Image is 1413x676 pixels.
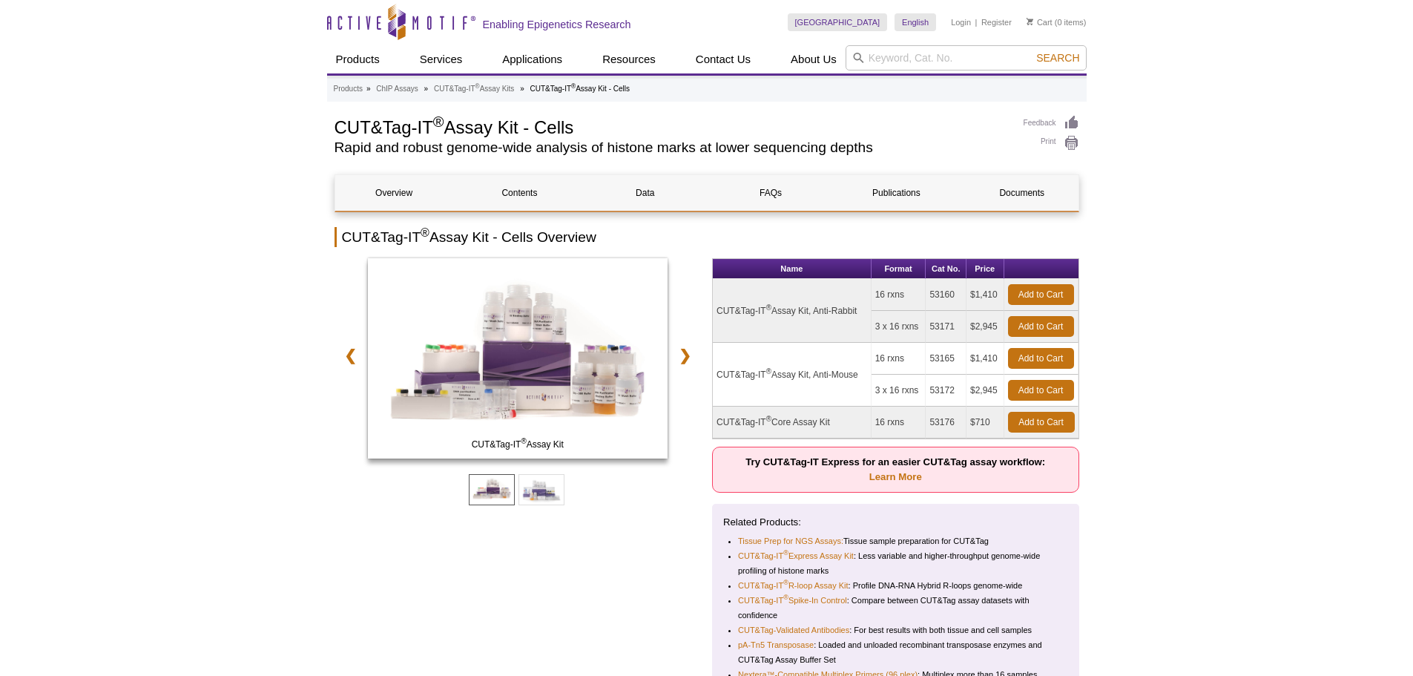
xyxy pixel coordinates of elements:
td: $1,410 [966,279,1004,311]
th: Format [872,259,926,279]
sup: ® [571,82,576,90]
strong: Try CUT&Tag-IT Express for an easier CUT&Tag assay workflow: [745,456,1045,482]
a: Add to Cart [1008,348,1074,369]
a: CUT&Tag-IT®Assay Kits [434,82,514,96]
td: 3 x 16 rxns [872,311,926,343]
input: Keyword, Cat. No. [846,45,1087,70]
a: Data [586,175,704,211]
a: ❯ [669,338,701,373]
h1: CUT&Tag-IT Assay Kit - Cells [335,115,1009,137]
td: 53172 [926,375,966,407]
li: Tissue sample preparation for CUT&Tag [738,534,1055,548]
sup: ® [783,594,788,602]
img: CUT&Tag-IT Assay Kit [368,258,668,459]
a: Feedback [1024,115,1079,131]
sup: ® [421,226,429,239]
a: Documents [963,175,1081,211]
td: $710 [966,407,1004,439]
a: Applications [493,45,571,73]
span: CUT&Tag-IT Assay Kit [371,437,665,452]
img: Your Cart [1027,18,1033,25]
td: CUT&Tag-IT Core Assay Kit [713,407,872,439]
li: : Profile DNA-RNA Hybrid R-loops genome-wide [738,578,1055,593]
sup: ® [433,114,444,130]
sup: ® [766,303,771,312]
a: pA-Tn5 Transposase [738,637,814,652]
a: Contact Us [687,45,760,73]
a: Print [1024,135,1079,151]
td: 3 x 16 rxns [872,375,926,407]
li: » [366,85,371,93]
a: ❮ [335,338,366,373]
li: : For best results with both tissue and cell samples [738,623,1055,637]
li: | [975,13,978,31]
li: (0 items) [1027,13,1087,31]
sup: ® [766,367,771,375]
a: Add to Cart [1008,284,1074,305]
a: Products [334,82,363,96]
span: Search [1036,52,1079,64]
sup: ® [766,415,771,423]
a: About Us [782,45,846,73]
sup: ® [783,580,788,587]
a: Add to Cart [1008,380,1074,401]
td: 53171 [926,311,966,343]
a: Overview [335,175,453,211]
td: 16 rxns [872,279,926,311]
td: CUT&Tag-IT Assay Kit, Anti-Rabbit [713,279,872,343]
td: 16 rxns [872,343,926,375]
a: CUT&Tag-IT®Express Assay Kit [738,548,854,563]
a: Login [951,17,971,27]
a: CUT&Tag-IT®Spike-In Control [738,593,847,608]
td: $1,410 [966,343,1004,375]
td: 16 rxns [872,407,926,439]
a: Tissue Prep for NGS Assays: [738,534,843,548]
td: 53176 [926,407,966,439]
a: Cart [1027,17,1053,27]
li: » [520,85,524,93]
sup: ® [521,437,526,445]
a: English [895,13,936,31]
th: Cat No. [926,259,966,279]
sup: ® [783,550,788,557]
td: CUT&Tag-IT Assay Kit, Anti-Mouse [713,343,872,407]
a: Add to Cart [1008,316,1074,337]
a: CUT&Tag-IT®R-loop Assay Kit [738,578,849,593]
a: CUT&Tag-Validated Antibodies [738,623,849,637]
a: ChIP Assays [376,82,418,96]
a: Products [327,45,389,73]
sup: ® [475,82,480,90]
li: : Compare between CUT&Tag assay datasets with confidence [738,593,1055,623]
th: Name [713,259,872,279]
a: Contents [461,175,579,211]
a: CUT&Tag-IT Assay Kit [368,258,668,463]
li: : Less variable and higher-throughput genome-wide profiling of histone marks [738,548,1055,578]
a: Services [411,45,472,73]
h2: CUT&Tag-IT Assay Kit - Cells Overview [335,227,1079,247]
h2: Enabling Epigenetics Research [483,18,631,31]
td: $2,945 [966,375,1004,407]
td: 53165 [926,343,966,375]
h2: Rapid and robust genome-wide analysis of histone marks at lower sequencing depths [335,141,1009,154]
li: : Loaded and unloaded recombinant transposase enzymes and CUT&Tag Assay Buffer Set [738,637,1055,667]
a: Add to Cart [1008,412,1075,433]
a: [GEOGRAPHIC_DATA] [788,13,888,31]
button: Search [1032,51,1084,65]
th: Price [966,259,1004,279]
li: » [424,85,429,93]
a: Learn More [869,471,922,482]
a: FAQs [711,175,829,211]
li: CUT&Tag-IT Assay Kit - Cells [530,85,630,93]
td: $2,945 [966,311,1004,343]
a: Publications [837,175,955,211]
td: 53160 [926,279,966,311]
a: Resources [593,45,665,73]
p: Related Products: [723,515,1068,530]
a: Register [981,17,1012,27]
